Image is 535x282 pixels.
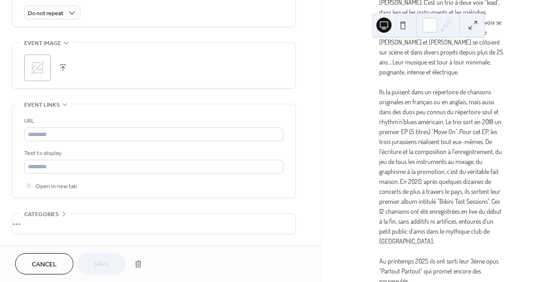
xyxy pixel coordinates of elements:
span: Open in new tab [36,182,77,191]
span: Event links [24,100,60,110]
div: ••• [12,214,295,234]
span: Do not repeat [28,8,63,19]
div: ; [24,55,51,81]
button: Cancel [15,253,73,274]
div: Text to display [24,148,282,158]
span: Cancel [32,260,57,270]
div: URL [24,116,282,126]
span: Event image [24,38,61,48]
span: Categories [24,209,59,219]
